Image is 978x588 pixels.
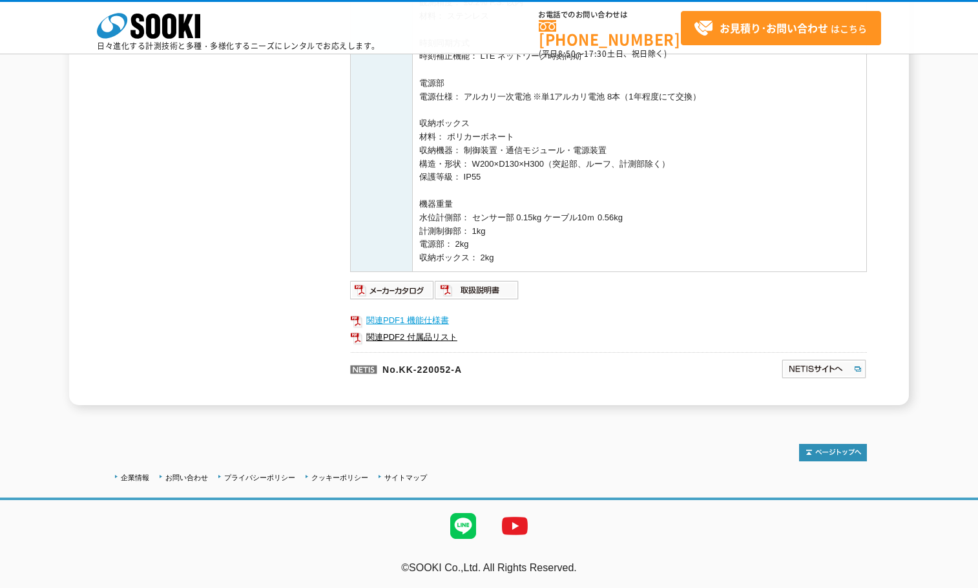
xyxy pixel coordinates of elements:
a: プライバシーポリシー [224,474,295,481]
img: メーカーカタログ [350,280,435,300]
img: トップページへ [799,444,867,461]
a: お見積り･お問い合わせはこちら [681,11,881,45]
span: はこちら [694,19,867,38]
p: No.KK-220052-A [350,352,656,383]
img: 取扱説明書 [435,280,519,300]
a: メーカーカタログ [350,288,435,298]
a: 企業情報 [121,474,149,481]
span: 8:50 [558,48,576,59]
a: [PHONE_NUMBER] [539,20,681,47]
a: 関連PDF2 付属品リスト [350,329,867,346]
a: 関連PDF1 機能仕様書 [350,312,867,329]
span: (平日 ～ 土日、祝日除く) [539,48,667,59]
img: NETISサイトへ [781,359,867,379]
a: お問い合わせ [165,474,208,481]
span: 17:30 [584,48,607,59]
a: 取扱説明書 [435,288,519,298]
img: YouTube [489,500,541,552]
strong: お見積り･お問い合わせ [720,20,828,36]
a: クッキーポリシー [311,474,368,481]
p: 日々進化する計測技術と多種・多様化するニーズにレンタルでお応えします。 [97,42,380,50]
a: サイトマップ [384,474,427,481]
span: お電話でのお問い合わせは [539,11,681,19]
img: LINE [437,500,489,552]
a: テストMail [928,576,978,587]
